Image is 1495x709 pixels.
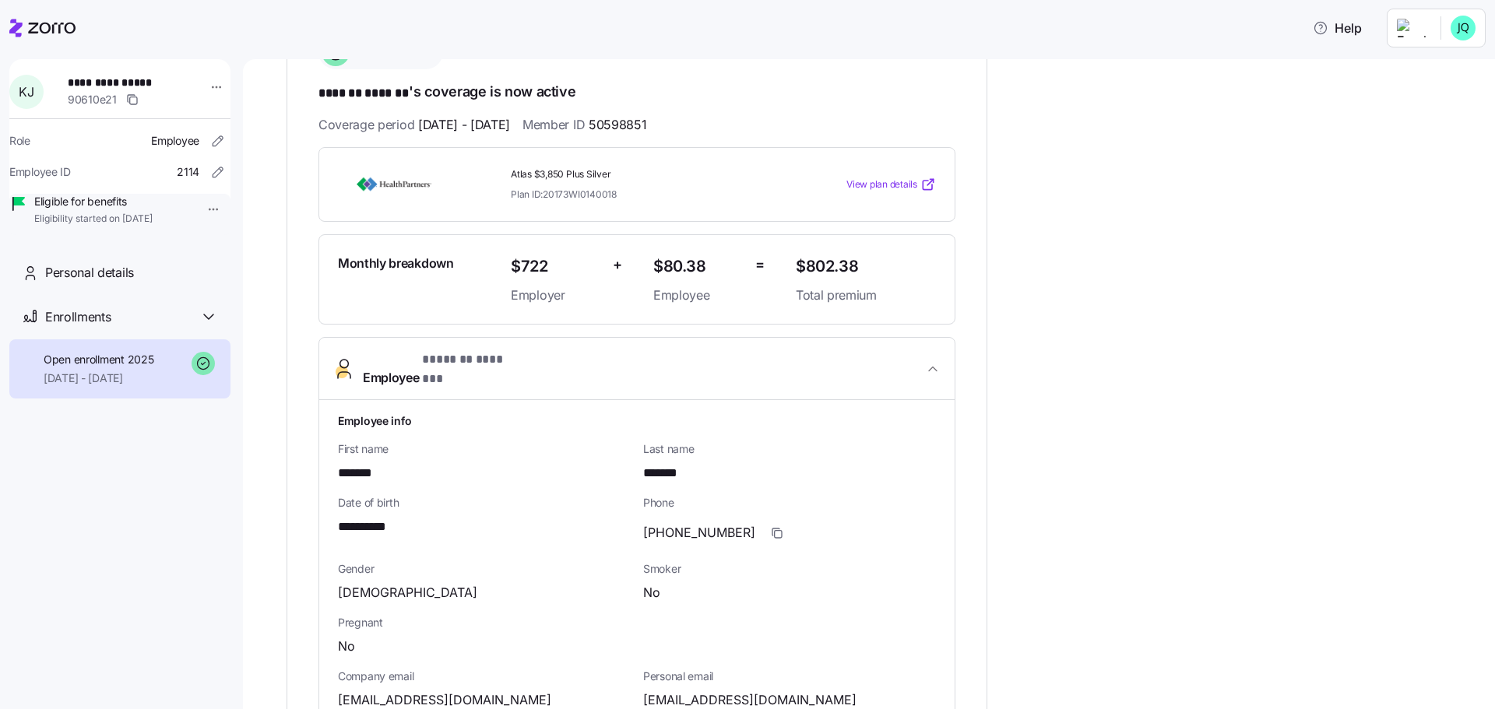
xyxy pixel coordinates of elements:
span: Employee [363,350,519,388]
span: [PHONE_NUMBER] [643,523,755,542]
span: Company email [338,669,631,684]
span: First name [338,441,631,457]
span: Role [9,133,30,149]
img: 4b8e4801d554be10763704beea63fd77 [1451,16,1476,40]
span: Smoker [643,561,936,577]
span: Employee [653,286,743,305]
span: Eligibility started on [DATE] [34,212,153,226]
h1: 's coverage is now active [318,82,955,104]
span: Member ID [522,115,646,135]
span: Employer [511,286,600,305]
span: K J [19,86,33,98]
span: Last name [643,441,936,457]
h1: Employee info [338,412,936,429]
span: Coverage period [318,115,510,135]
span: Personal details [45,263,134,283]
span: [DEMOGRAPHIC_DATA] [338,583,477,602]
span: 50598851 [589,115,646,135]
span: 90610e21 [68,92,117,107]
button: Help [1300,12,1374,44]
img: Employer logo [1397,19,1428,37]
span: Pregnant [338,615,936,630]
span: $722 [511,254,600,279]
span: Employee ID [9,164,71,180]
span: Phone [643,495,936,511]
span: Enrollments [45,307,111,327]
a: View plan details [846,177,936,192]
span: [DATE] - [DATE] [418,115,510,135]
span: $80.38 [653,254,743,279]
span: Open enrollment 2025 [44,352,153,367]
span: Help [1313,19,1362,37]
span: Plan ID: 20173WI0140018 [511,188,617,201]
span: + [613,254,622,276]
span: [DATE] - [DATE] [44,370,153,386]
span: View plan details [846,177,917,192]
span: 2114 [177,164,199,180]
span: $802.38 [796,254,936,279]
span: Eligible for benefits [34,194,153,209]
span: Employee [151,133,199,149]
span: No [338,637,355,656]
span: Atlas $3,850 Plus Silver [511,168,783,181]
span: No [643,583,660,602]
span: Gender [338,561,631,577]
span: Date of birth [338,495,631,511]
span: Monthly breakdown [338,254,454,273]
span: Personal email [643,669,936,684]
span: = [755,254,765,276]
img: HealthPartners [338,167,450,202]
span: Total premium [796,286,936,305]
